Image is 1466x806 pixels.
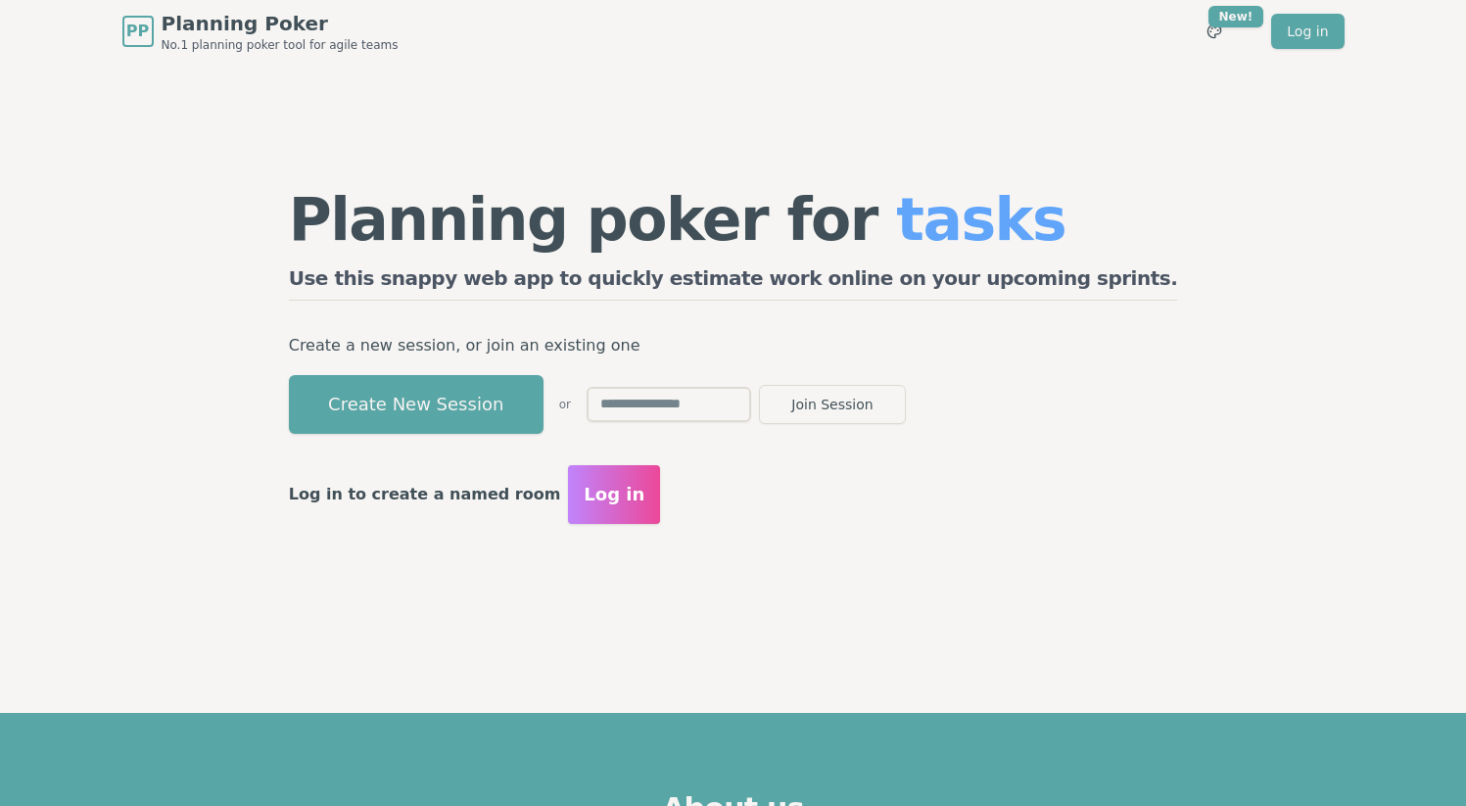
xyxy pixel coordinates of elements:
[122,10,399,53] a: PPPlanning PokerNo.1 planning poker tool for agile teams
[126,20,149,43] span: PP
[162,10,399,37] span: Planning Poker
[162,37,399,53] span: No.1 planning poker tool for agile teams
[1208,6,1264,27] div: New!
[289,332,1178,359] p: Create a new session, or join an existing one
[896,185,1065,254] span: tasks
[289,375,544,434] button: Create New Session
[289,481,561,508] p: Log in to create a named room
[568,465,660,524] button: Log in
[289,264,1178,301] h2: Use this snappy web app to quickly estimate work online on your upcoming sprints.
[584,481,644,508] span: Log in
[289,190,1178,249] h1: Planning poker for
[759,385,906,424] button: Join Session
[559,397,571,412] span: or
[1197,14,1232,49] button: New!
[1271,14,1344,49] a: Log in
